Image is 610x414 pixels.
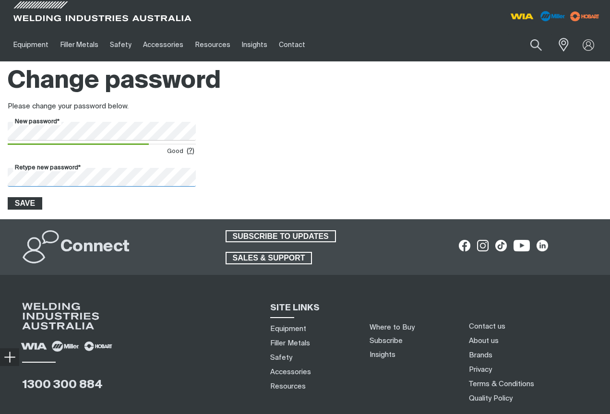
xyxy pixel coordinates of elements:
a: Accessories [270,367,311,377]
a: SUBSCRIBE TO UPDATES [226,230,336,243]
button: Search products [520,34,552,56]
span: SALES & SUPPORT [227,252,311,264]
a: Filler Metals [270,338,310,348]
a: Contact us [469,321,505,331]
span: SITE LINKS [270,304,320,312]
a: Terms & Conditions [469,379,534,389]
div: Please change your password below. [8,101,602,112]
nav: Footer [465,319,606,406]
button: Save new password [8,197,42,210]
a: Safety [104,28,137,61]
a: Safety [270,353,292,363]
h1: Change password [8,66,602,97]
a: SALES & SUPPORT [226,252,312,264]
a: Insights [236,28,273,61]
nav: Sitemap [267,322,358,394]
a: Resources [270,381,306,391]
input: Product name or item number... [508,34,552,56]
a: Equipment [270,324,306,334]
nav: Main [8,28,454,61]
a: Where to Buy [370,324,415,331]
a: 1300 300 884 [22,379,103,390]
span: Save [9,197,41,210]
a: About us [469,336,499,346]
h2: Connect [60,237,130,258]
a: Equipment [8,28,54,61]
a: Subscribe [370,337,403,344]
ins: ? [189,147,192,154]
a: Quality Policy [469,393,513,403]
a: Resources [190,28,236,61]
img: hide socials [4,351,15,363]
div: Good [167,146,195,157]
img: miller [567,9,602,24]
span: SUBSCRIBE TO UPDATES [227,230,335,243]
a: Brands [469,350,492,360]
a: Insights [370,351,395,358]
a: Accessories [137,28,189,61]
a: Filler Metals [54,28,104,61]
span: Good [167,148,183,154]
a: Privacy [469,365,492,375]
span: ( ) [185,146,196,156]
a: Contact [273,28,311,61]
